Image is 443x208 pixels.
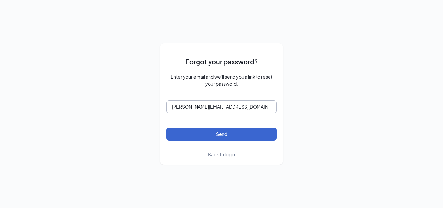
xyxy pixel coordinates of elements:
[166,100,277,113] input: Email
[186,56,258,67] span: Forgot your password?
[208,151,235,158] a: Back to login
[208,152,235,157] span: Back to login
[166,73,277,87] span: Enter your email and we’ll send you a link to reset your password.
[166,128,277,141] button: Send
